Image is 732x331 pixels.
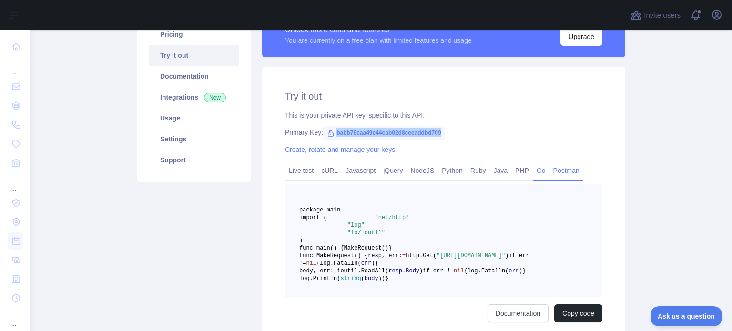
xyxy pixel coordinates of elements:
[285,163,317,178] a: Live test
[533,163,549,178] a: Go
[490,163,512,178] a: Java
[406,252,437,259] span: http.Get(
[522,268,526,274] span: }
[388,245,392,251] span: }
[423,268,454,274] span: if err !=
[344,245,389,251] span: MakeRequest()
[285,90,602,103] h2: Try it out
[299,252,368,259] span: func MakeRequest() {
[285,128,602,137] div: Primary Key:
[644,10,681,21] span: Invite users
[204,93,226,102] span: New
[317,163,342,178] a: cURL
[368,252,399,259] span: resp, err
[299,207,340,213] span: package main
[285,146,395,153] a: Create, rotate and manage your keys
[299,237,303,244] span: )
[299,214,327,221] span: import (
[651,306,722,326] iframe: Toggle Customer Support
[285,110,602,120] div: This is your private API key, specific to this API.
[149,87,239,108] a: Integrations New
[519,268,522,274] span: )
[149,45,239,66] a: Try it out
[554,304,602,322] button: Copy code
[388,268,419,274] span: resp.Body
[508,268,519,274] span: err
[549,163,583,178] a: Postman
[438,163,467,178] a: Python
[375,214,409,221] span: "net/http"
[379,163,407,178] a: jQuery
[375,260,378,267] span: }
[149,66,239,87] a: Documentation
[399,252,406,259] span: :=
[342,163,379,178] a: Javascript
[385,275,388,282] span: }
[511,163,533,178] a: PHP
[149,24,239,45] a: Pricing
[320,260,361,267] span: log.Fatalln(
[454,268,464,274] span: nil
[560,28,602,46] button: Upgrade
[299,245,344,251] span: func main() {
[8,173,23,192] div: ...
[378,275,385,282] span: ))
[299,275,340,282] span: log.Println(
[407,163,438,178] a: NodeJS
[505,252,508,259] span: )
[299,268,330,274] span: body, err
[316,260,320,267] span: {
[149,150,239,171] a: Support
[337,268,388,274] span: ioutil.ReadAll(
[629,8,682,23] button: Invite users
[285,36,472,45] div: You are currently on a free plan with limited features and usage
[149,129,239,150] a: Settings
[468,268,508,274] span: log.Fatalln(
[340,275,361,282] span: string
[419,268,423,274] span: )
[365,275,378,282] span: body
[347,230,385,236] span: "io/ioutil"
[464,268,468,274] span: {
[361,275,365,282] span: (
[347,222,365,229] span: "log"
[149,108,239,129] a: Usage
[371,260,375,267] span: )
[467,163,490,178] a: Ruby
[330,268,337,274] span: :=
[488,304,549,322] a: Documentation
[323,126,445,140] span: babb76caa49c44cab02d8ceeaddbd709
[361,260,372,267] span: err
[306,260,316,267] span: nil
[8,309,23,328] div: ...
[8,57,23,76] div: ...
[437,252,505,259] span: "[URL][DOMAIN_NAME]"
